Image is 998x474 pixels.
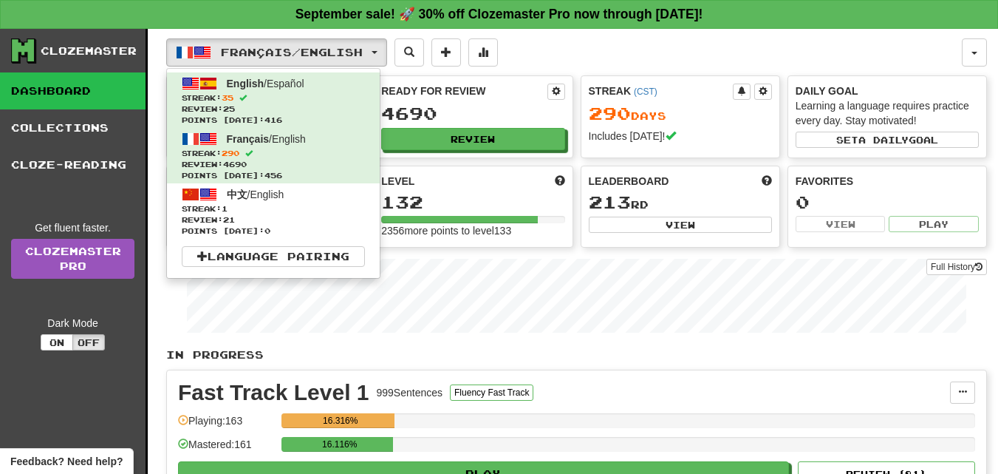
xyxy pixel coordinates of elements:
[381,193,564,211] div: 132
[166,38,387,67] button: Français/English
[295,7,703,21] strong: September sale! 🚀 30% off Clozemaster Pro now through [DATE]!
[222,149,239,158] span: 290
[11,239,134,279] a: ClozemasterPro
[468,38,498,67] button: More stats
[796,84,979,98] div: Daily Goal
[796,98,979,128] div: Learning a language requires practice every day. Stay motivated!
[166,348,987,362] p: In Progress
[182,246,365,267] a: Language Pairing
[286,413,394,428] div: 16.316%
[796,174,979,189] div: Favorites
[381,223,564,238] div: 2356 more points to level 133
[221,46,363,58] span: Français / English
[589,174,669,189] span: Leaderboard
[381,84,547,98] div: Ready for Review
[381,128,564,150] button: Review
[11,316,134,331] div: Dark Mode
[222,93,233,102] span: 35
[394,38,424,67] button: Search sentences
[178,413,274,438] div: Playing: 163
[889,216,979,232] button: Play
[167,72,380,128] a: English/EspañolStreak:35 Review:25Points [DATE]:416
[926,259,987,275] button: Full History
[182,203,365,214] span: Streak:
[555,174,565,189] span: Score more points to level up
[589,103,631,123] span: 290
[589,129,772,143] div: Includes [DATE]!
[227,133,270,145] span: Français
[182,148,365,159] span: Streak:
[227,78,264,89] span: English
[450,385,533,401] button: Fluency Fast Track
[167,183,380,239] a: 中文/EnglishStreak:1 Review:21Points [DATE]:0
[589,104,772,123] div: Day s
[41,44,137,58] div: Clozemaster
[182,159,365,170] span: Review: 4690
[182,115,365,126] span: Points [DATE]: 416
[227,189,247,200] span: 中文
[182,214,365,226] span: Review: 21
[286,437,393,452] div: 16.116%
[796,132,979,148] button: Seta dailygoal
[72,334,105,351] button: Off
[227,133,306,145] span: / English
[41,334,73,351] button: On
[796,216,886,232] button: View
[589,193,772,212] div: rd
[182,226,365,237] span: Points [DATE]: 0
[431,38,461,67] button: Add sentence to collection
[796,193,979,211] div: 0
[227,189,284,200] span: / English
[178,437,274,461] div: Mastered: 161
[589,84,733,98] div: Streak
[11,220,134,235] div: Get fluent faster.
[381,174,414,189] span: Level
[222,204,228,213] span: 1
[178,382,369,404] div: Fast Track Level 1
[377,385,443,400] div: 999 Sentences
[762,174,772,189] span: This week in points, UTC
[182,170,365,181] span: Points [DATE]: 456
[167,128,380,183] a: Français/EnglishStreak:290 Review:4690Points [DATE]:456
[589,192,631,212] span: 213
[10,454,123,469] span: Open feedback widget
[634,87,657,97] a: (CST)
[182,104,365,115] span: Review: 25
[589,217,772,233] button: View
[858,135,909,145] span: a daily
[227,78,304,89] span: / Español
[381,104,564,123] div: 4690
[182,92,365,104] span: Streak:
